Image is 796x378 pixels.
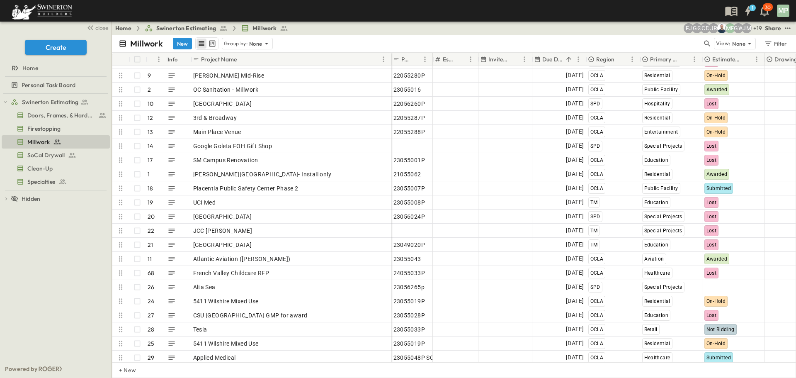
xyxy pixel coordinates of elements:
[706,214,717,219] span: Lost
[148,156,153,164] p: 17
[566,324,584,334] span: [DATE]
[130,38,163,49] p: Millwork
[197,39,206,49] button: row view
[725,23,735,33] div: Madison Pagdilao (madison.pagdilao@swinerton.com)
[148,354,154,362] p: 29
[709,23,718,33] div: Joshua Russell (joshua.russell@swinerton.com)
[590,242,598,248] span: TM
[566,282,584,292] span: [DATE]
[644,101,670,107] span: Hospitality
[566,310,584,320] span: [DATE]
[590,185,604,191] span: OCLA
[644,270,670,276] span: Healthcare
[193,156,258,164] span: SM Campus Renovation
[706,341,726,346] span: On-Hold
[706,87,728,93] span: Awarded
[393,325,425,334] span: 23055033P
[566,155,584,165] span: [DATE]
[644,129,678,135] span: Entertainment
[566,85,584,94] span: [DATE]
[733,23,743,33] div: GEORGIA WESLEY (georgia.wesley@swinerton.com)
[596,55,614,63] p: Region
[193,198,216,207] span: UCI Med
[393,269,425,277] span: 24055033P
[644,284,682,290] span: Special Projects
[115,24,293,32] nav: breadcrumbs
[193,170,332,178] span: [PERSON_NAME][GEOGRAPHIC_DATA]- Install only
[393,339,425,348] span: 23055019P
[644,171,670,177] span: Residential
[590,214,600,219] span: SPD
[193,297,259,305] span: 5411 Wilshire Mixed Use
[193,184,298,193] span: Placentia Public Safety Center Phase 2
[644,228,682,234] span: Special Projects
[566,127,584,137] span: [DATE]
[644,200,669,205] span: Education
[2,162,110,175] div: Clean-Uptest
[2,149,108,161] a: SoCal Drywall
[2,123,108,134] a: Firestopping
[148,255,152,263] p: 11
[488,55,509,63] p: Invite Date
[252,24,277,32] span: Millwork
[393,71,425,80] span: 22055280P
[2,79,108,91] a: Personal Task Board
[193,269,269,277] span: French Valley Childcare RFP
[2,110,108,121] a: Doors, Frames, & Hardware
[644,242,669,248] span: Education
[27,124,61,133] span: Firestopping
[22,81,75,89] span: Personal Task Board
[590,200,598,205] span: TM
[238,55,248,64] button: Sort
[83,22,110,33] button: close
[590,129,604,135] span: OCLA
[401,55,409,63] p: P-Code
[2,176,108,188] a: Specialties
[776,4,790,18] button: MP
[717,23,727,33] img: Brandon Norcutt (brandon.norcutt@swinerton.com)
[590,157,604,163] span: OCLA
[148,269,154,277] p: 68
[148,212,155,221] p: 20
[2,163,108,174] a: Clean-Up
[2,175,110,188] div: Specialtiestest
[148,227,154,235] p: 22
[2,149,110,162] div: SoCal Drywalltest
[193,212,252,221] span: [GEOGRAPHIC_DATA]
[777,5,789,17] div: MP
[193,354,236,362] span: Applied Medical
[393,297,425,305] span: 23055019P
[193,100,252,108] span: [GEOGRAPHIC_DATA]
[706,256,728,262] span: Awarded
[95,24,108,32] span: close
[2,62,108,74] a: Home
[712,55,741,63] p: Estimate Status
[393,198,425,207] span: 23055008P
[168,48,178,71] div: Info
[644,256,664,262] span: Aviation
[193,142,272,150] span: Google Goleta FOH Gift Shop
[753,24,762,32] p: + 19
[765,24,781,32] div: Share
[393,354,451,362] span: 23055048P SCSPMW
[542,55,563,63] p: Due Date
[752,5,753,11] h6: 1
[566,226,584,235] span: [DATE]
[706,298,726,304] span: On-Hold
[706,242,717,248] span: Lost
[566,268,584,278] span: [DATE]
[193,241,252,249] span: [GEOGRAPHIC_DATA]
[466,54,476,64] button: Menu
[393,156,425,164] span: 23055001P
[166,53,191,66] div: Info
[193,255,291,263] span: Atlantic Aviation ([PERSON_NAME])
[590,171,604,177] span: OCLA
[590,270,604,276] span: OCLA
[193,128,241,136] span: Main Place Venue
[644,143,682,149] span: Special Projects
[706,228,717,234] span: Lost
[2,136,108,148] a: Millwork
[764,39,787,48] div: Filter
[740,3,756,18] button: 1
[564,55,573,64] button: Sort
